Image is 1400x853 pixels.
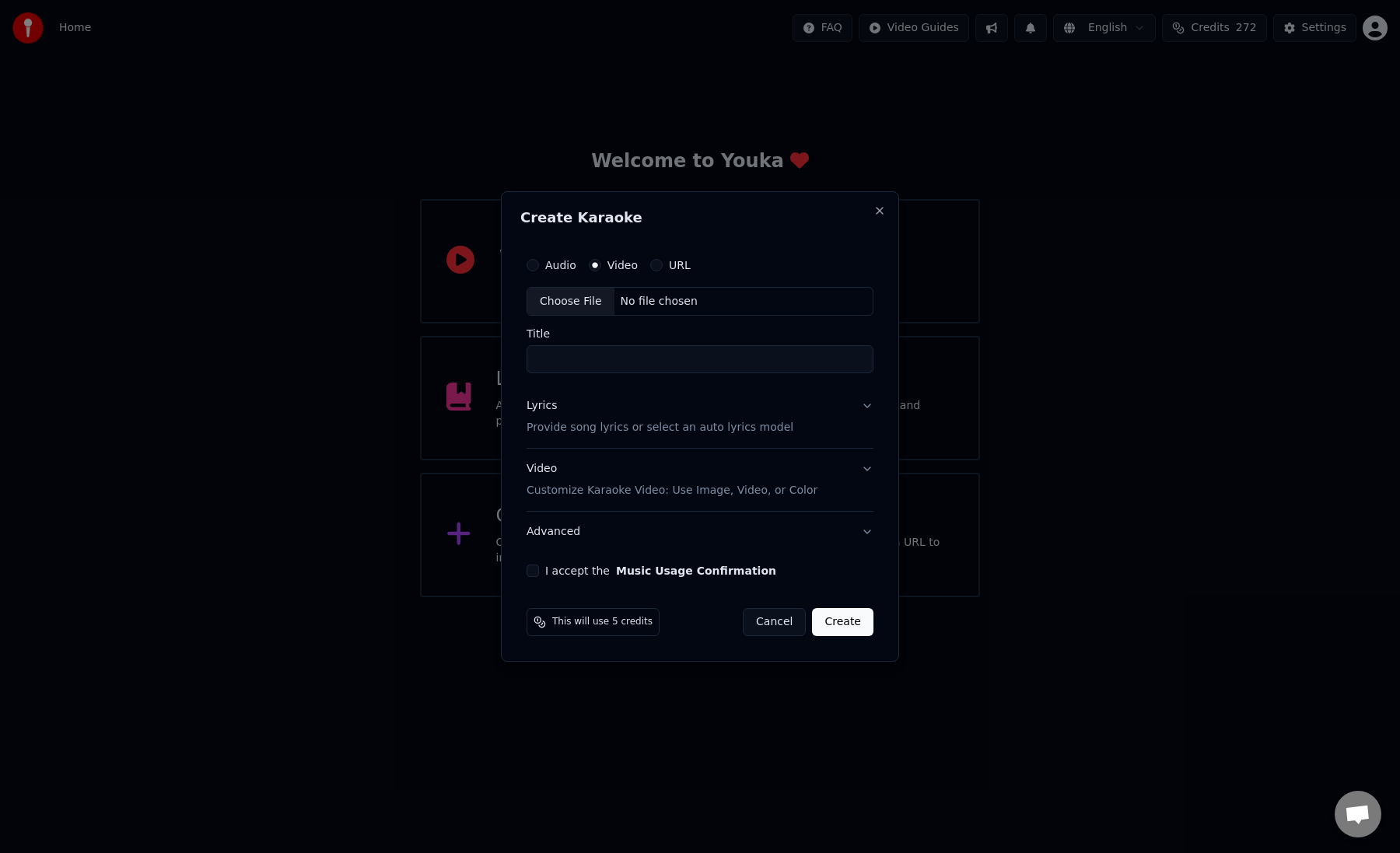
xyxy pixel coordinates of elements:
p: Provide song lyrics or select an auto lyrics model [527,421,793,436]
label: Audio [545,260,576,271]
div: Choose File [527,288,614,316]
p: Customize Karaoke Video: Use Image, Video, or Color [527,483,817,498]
button: I accept the [616,565,776,576]
span: This will use 5 credits [552,616,653,628]
div: No file chosen [614,294,704,309]
label: Title [527,329,873,340]
button: Create [812,608,873,636]
button: Advanced [527,512,873,552]
button: LyricsProvide song lyrics or select an auto lyrics model [527,386,873,449]
label: I accept the [545,565,776,576]
h2: Create Karaoke [520,211,880,225]
div: Video [527,462,817,499]
div: Lyrics [527,399,557,414]
label: Video [607,260,638,271]
label: URL [669,260,691,271]
button: Cancel [743,608,806,636]
button: VideoCustomize Karaoke Video: Use Image, Video, or Color [527,449,873,512]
